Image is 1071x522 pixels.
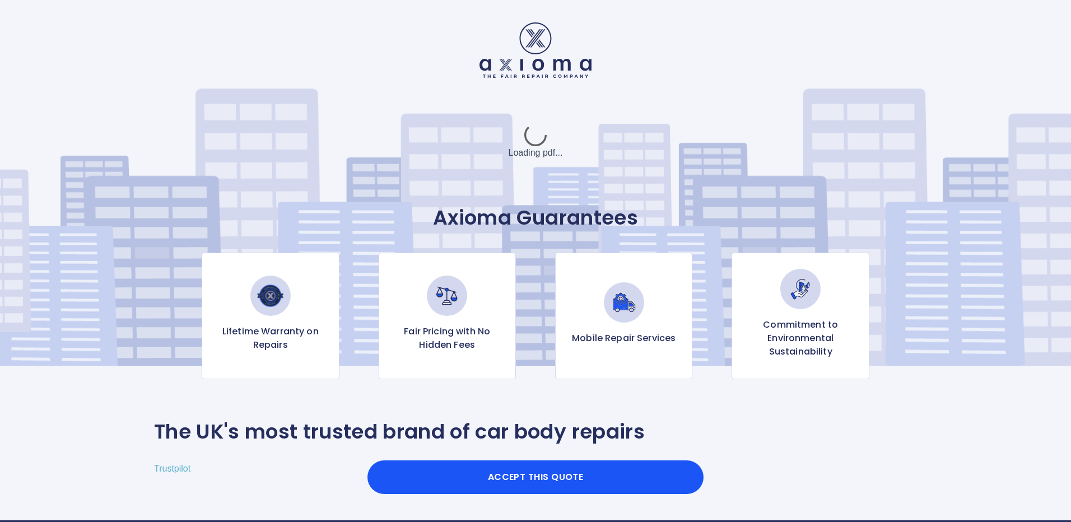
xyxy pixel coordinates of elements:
p: Commitment to Environmental Sustainability [741,318,859,358]
p: Axioma Guarantees [154,206,917,230]
p: Lifetime Warranty on Repairs [211,325,329,352]
img: Logo [479,22,592,78]
img: Lifetime Warranty on Repairs [250,276,291,316]
img: Commitment to Environmental Sustainability [780,269,821,309]
img: Fair Pricing with No Hidden Fees [427,276,467,316]
div: Loading pdf... [451,114,620,170]
button: Accept this Quote [367,460,704,494]
a: Trustpilot [154,464,190,473]
p: Mobile Repair Services [572,332,676,345]
img: Mobile Repair Services [604,282,644,323]
p: Fair Pricing with No Hidden Fees [388,325,506,352]
p: The UK's most trusted brand of car body repairs [154,420,645,444]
